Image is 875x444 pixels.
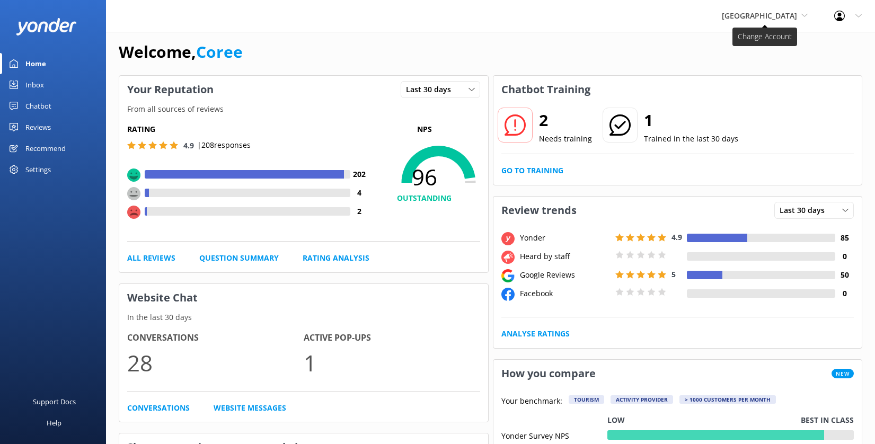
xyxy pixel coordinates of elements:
[369,192,480,204] h4: OUTSTANDING
[350,187,369,199] h4: 4
[671,269,676,279] span: 5
[501,430,607,440] div: Yonder Survey NPS
[25,117,51,138] div: Reviews
[835,232,854,244] h4: 85
[127,331,304,345] h4: Conversations
[835,269,854,281] h4: 50
[127,252,175,264] a: All Reviews
[25,74,44,95] div: Inbox
[369,164,480,190] span: 96
[611,395,673,404] div: Activity Provider
[119,76,222,103] h3: Your Reputation
[350,206,369,217] h4: 2
[350,168,369,180] h4: 202
[303,252,369,264] a: Rating Analysis
[501,328,570,340] a: Analyse Ratings
[493,76,598,103] h3: Chatbot Training
[127,345,304,380] p: 28
[493,360,604,387] h3: How you compare
[501,395,562,408] p: Your benchmark:
[197,139,251,151] p: | 208 responses
[539,108,592,133] h2: 2
[780,205,831,216] span: Last 30 days
[369,123,480,135] p: NPS
[127,402,190,414] a: Conversations
[517,232,613,244] div: Yonder
[835,251,854,262] h4: 0
[304,331,480,345] h4: Active Pop-ups
[119,284,488,312] h3: Website Chat
[16,18,77,35] img: yonder-white-logo.png
[501,165,563,176] a: Go to Training
[832,369,854,378] span: New
[539,133,592,145] p: Needs training
[33,391,76,412] div: Support Docs
[679,395,776,404] div: > 1000 customers per month
[493,197,585,224] h3: Review trends
[25,95,51,117] div: Chatbot
[47,412,61,433] div: Help
[183,140,194,150] span: 4.9
[671,232,682,242] span: 4.9
[119,103,488,115] p: From all sources of reviews
[25,53,46,74] div: Home
[127,123,369,135] h5: Rating
[406,84,457,95] span: Last 30 days
[196,41,243,63] a: Coree
[644,133,738,145] p: Trained in the last 30 days
[25,138,66,159] div: Recommend
[801,414,854,426] p: Best in class
[517,288,613,299] div: Facebook
[835,288,854,299] h4: 0
[119,312,488,323] p: In the last 30 days
[722,11,797,21] span: [GEOGRAPHIC_DATA]
[304,345,480,380] p: 1
[214,402,286,414] a: Website Messages
[25,159,51,180] div: Settings
[517,251,613,262] div: Heard by staff
[607,414,625,426] p: Low
[199,252,279,264] a: Question Summary
[569,395,604,404] div: Tourism
[517,269,613,281] div: Google Reviews
[644,108,738,133] h2: 1
[119,39,243,65] h1: Welcome,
